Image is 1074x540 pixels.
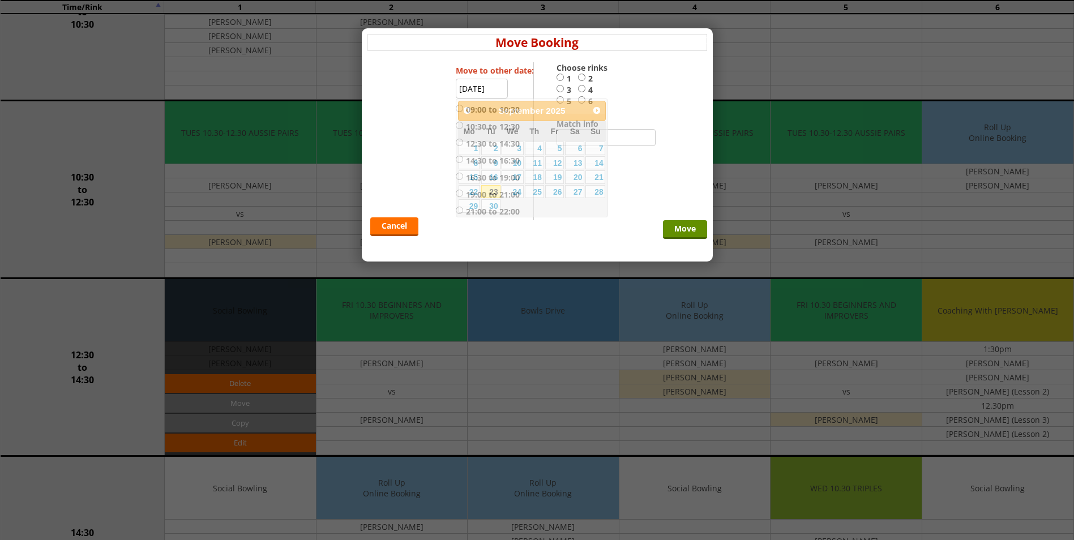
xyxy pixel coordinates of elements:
span: Friday [550,127,558,136]
a: 7 [585,142,605,155]
a: 1 [459,142,480,155]
a: 21 [585,170,605,184]
input: 4 [578,84,585,93]
a: 15 [459,170,480,184]
a: 12 [545,156,564,170]
label: Move to other date: [456,65,534,76]
input: Select date... [456,79,508,98]
input: 6 [578,96,585,104]
a: 29 [459,199,480,213]
input: 2 [578,73,585,82]
span: Thursday [529,127,539,136]
span: Sunday [591,127,601,136]
a: 28 [585,185,605,199]
a: 18 [525,170,544,184]
a: Next [589,102,605,118]
a: 19 [545,170,564,184]
a: 25 [525,185,544,199]
a: 26 [545,185,564,199]
span: Tuesday [486,127,495,136]
a: 11 [525,156,544,170]
a: 20 [565,170,584,184]
input: 1 [557,73,564,82]
h4: Move Booking [367,34,707,51]
a: 27 [565,185,584,199]
a: 9 [481,156,500,170]
a: 23 [481,185,500,199]
span: September [498,106,544,115]
a: 10 [502,156,524,170]
label: 4 [578,84,600,96]
label: 3 [557,84,578,96]
a: 2 [481,142,500,155]
a: 30 [481,199,500,213]
label: Choose rinks [557,62,618,73]
span: Prev [463,106,472,115]
a: 5 [545,142,564,155]
a: Prev [460,102,476,118]
label: 2 [578,73,600,84]
span: Next [592,106,601,115]
a: 4 [525,142,544,155]
a: 16 [481,170,500,184]
span: Saturday [570,127,580,136]
span: Wednesday [507,127,519,136]
label: 1 [557,73,578,84]
label: 6 [578,96,600,107]
a: 13 [565,156,584,170]
span: 2025 [546,106,565,115]
a: 6 [565,142,584,155]
a: 14 [585,156,605,170]
a: 8 [459,156,480,170]
a: 17 [502,170,524,184]
input: 5 [557,96,564,104]
span: Monday [464,127,475,136]
a: Cancel [370,217,418,236]
a: 22 [459,185,480,199]
input: 3 [557,84,564,93]
a: 3 [502,142,524,155]
label: 5 [557,96,578,107]
input: Move [663,220,707,239]
a: 24 [502,185,524,199]
a: x [700,32,707,48]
